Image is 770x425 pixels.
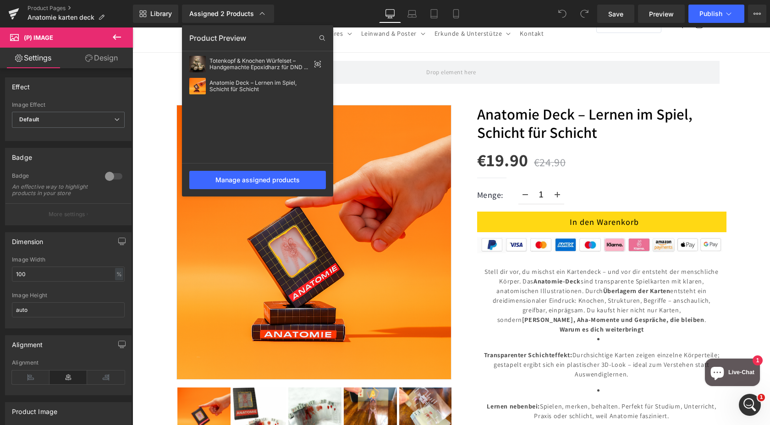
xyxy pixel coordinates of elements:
label: Menge: [345,161,386,174]
p: Durchsichtige Karten zeigen einzelne Körperteile; gestapelt ergibt sich ein plastischer 3D-Look –... [352,323,587,352]
iframe: Intercom live chat [739,394,761,416]
span: Leinwand & Poster [229,2,284,10]
input: auto [12,302,125,317]
span: (P) Image [24,34,53,41]
div: Badge [12,172,96,182]
p: Spielen, merken, behalten. Perfekt für Studium, Unterricht, Praxis oder schlicht, weil Anatomie f... [352,374,587,393]
div: Product Image [12,403,57,415]
button: Redo [575,5,594,23]
div: Image Height [12,292,125,299]
button: More [748,5,766,23]
span: Save [608,9,623,19]
strong: Lernen nebenbei: [354,375,407,383]
img: Anatomie Deck – Lernen im Spiel, Schicht für Schicht [211,360,264,413]
b: Default [19,116,39,123]
input: auto [12,267,125,282]
div: Alignment [12,336,43,349]
strong: Anatomie-Deck [401,250,448,258]
strong: [PERSON_NAME], Aha-Momente und Gespräche, die bleiben [390,288,572,296]
a: Preview [638,5,685,23]
span: Accessoires [176,2,211,10]
div: Dimension [12,233,44,245]
button: Publish [688,5,744,23]
a: Product Pages [27,5,133,12]
img: Anatomie Deck – Lernen im Spiel, Schicht für Schicht [45,360,98,413]
div: Effect [12,78,30,91]
a: Anatomie Deck – Lernen im Spiel, Schicht für Schicht [345,77,594,114]
span: 1 [758,394,765,401]
a: Design [68,48,135,68]
div: Alignment [12,360,125,366]
span: €24.90 [401,127,434,142]
img: Anatomie Deck – Lernen im Spiel, Schicht für Schicht [267,360,320,413]
img: Anatomie Deck – Lernen im Spiel, Schicht für Schicht [44,77,319,352]
button: In den Warenkorb [345,184,594,205]
span: Preview [649,9,674,19]
span: Anatomie karten deck [27,14,94,21]
button: Undo [553,5,572,23]
span: Library [150,10,172,18]
strong: Warum es dich weiterbringt [427,298,511,306]
div: Anatomie Deck – Lernen im Spiel, Schicht für Schicht [209,80,310,93]
p: More settings [49,210,85,218]
div: Totenkopf & Knochen Würfelset – Handgemachte Epoxidharz für DND & Brettspiele [209,58,310,71]
div: Image Effect [12,102,125,108]
div: Product Preview [182,31,333,45]
div: Image Width [12,256,125,263]
div: % [115,268,123,280]
span: Kontakt [387,2,411,10]
a: Tablet [423,5,445,23]
strong: Überlagern der Karten [471,259,538,267]
button: More settings [5,203,131,225]
img: Anatomie Deck – Lernen im Spiel, Schicht für Schicht [100,360,154,413]
strong: Transparenter Schichteffekt: [352,323,440,332]
span: €19.90 [345,115,396,146]
p: Stell dir vor, du mischst ein Kartendeck – und vor dir entsteht der menschliche Körper. Das sind ... [352,240,587,297]
img: Anatomie Deck – Lernen im Spiel, Schicht für Schicht [156,360,209,413]
div: Badge [12,148,32,161]
a: Desktop [379,5,401,23]
div: Manage assigned products [189,171,326,189]
a: New Library [133,5,178,23]
div: Assigned 2 Products [189,9,267,18]
span: Publish [699,10,722,17]
span: Erkunde & Unterstütze [302,2,370,10]
a: Laptop [401,5,423,23]
div: An effective way to highlight products in your store [12,184,94,196]
a: Mobile [445,5,467,23]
